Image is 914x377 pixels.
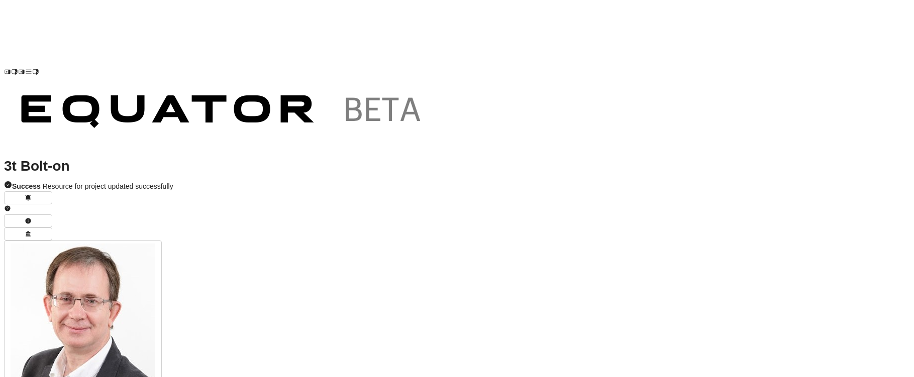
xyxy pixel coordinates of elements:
[39,4,476,75] img: Customer Logo
[12,182,41,190] strong: Success
[4,78,441,149] img: Customer Logo
[4,161,910,171] h1: 3t Bolt-on
[12,182,173,190] span: Resource for project updated successfully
